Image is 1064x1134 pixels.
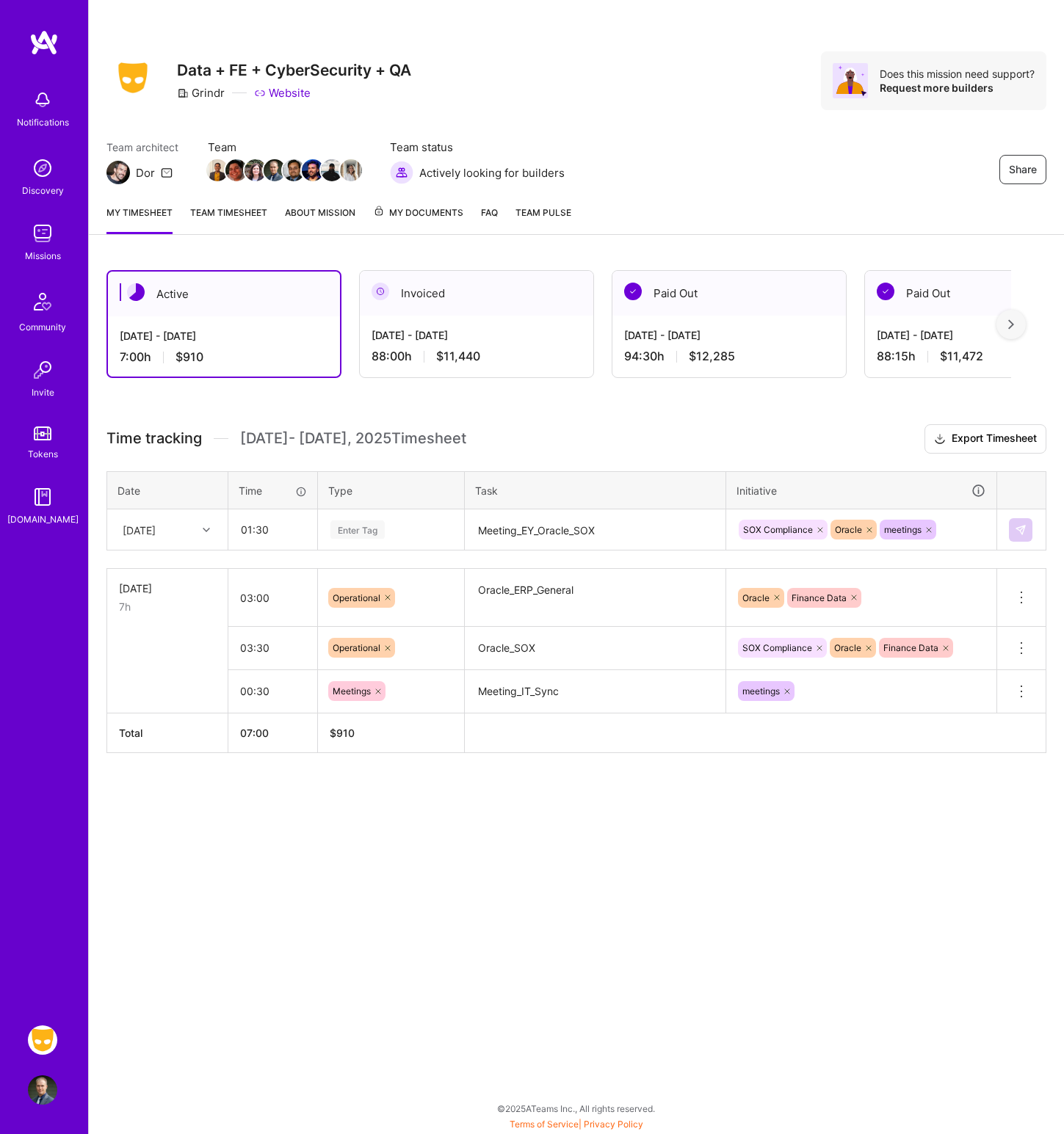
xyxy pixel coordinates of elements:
[624,327,834,343] div: [DATE] - [DATE]
[120,328,328,344] div: [DATE] - [DATE]
[228,713,318,752] th: 07:00
[107,713,228,752] th: Total
[1008,319,1014,330] img: right
[465,471,726,509] th: Task
[372,349,582,364] div: 88:00 h
[419,165,565,181] span: Actively looking for builders
[22,183,64,198] div: Discovery
[742,686,780,697] span: meetings
[321,159,343,181] img: Team Member Avatar
[108,272,340,316] div: Active
[390,161,413,184] img: Actively looking for builders
[360,271,593,316] div: Invoiced
[239,483,307,498] div: Time
[481,205,498,234] a: FAQ
[612,271,846,316] div: Paid Out
[303,158,322,183] a: Team Member Avatar
[106,58,159,98] img: Company Logo
[833,63,868,98] img: Avatar
[25,284,60,319] img: Community
[228,628,317,667] input: HH:MM
[835,524,862,535] span: Oracle
[265,158,284,183] a: Team Member Avatar
[28,219,57,248] img: teamwork
[515,205,571,234] a: Team Pulse
[883,642,938,653] span: Finance Data
[177,85,225,101] div: Grindr
[877,283,894,300] img: Paid Out
[390,139,565,155] span: Team status
[372,327,582,343] div: [DATE] - [DATE]
[106,205,173,234] a: My timesheet
[318,471,465,509] th: Type
[106,429,202,448] span: Time tracking
[284,158,303,183] a: Team Member Avatar
[283,159,305,181] img: Team Member Avatar
[466,672,724,712] textarea: Meeting_IT_Sync
[934,432,946,447] i: icon Download
[19,319,66,335] div: Community
[206,159,228,181] img: Team Member Avatar
[106,139,178,155] span: Team architect
[341,158,361,183] a: Team Member Avatar
[742,592,770,603] span: Oracle
[999,155,1046,184] button: Share
[228,578,317,617] input: HH:MM
[624,283,642,300] img: Paid Out
[190,205,267,234] a: Team timesheet
[29,29,59,56] img: logo
[333,592,380,603] span: Operational
[624,349,834,364] div: 94:30 h
[373,205,463,221] span: My Documents
[177,61,411,79] h3: Data + FE + CyberSecurity + QA
[208,139,361,155] span: Team
[28,355,57,385] img: Invite
[136,165,155,181] div: Dor
[924,424,1046,454] button: Export Timesheet
[127,283,145,301] img: Active
[373,205,463,234] a: My Documents
[884,524,922,535] span: meetings
[106,161,130,184] img: Team Architect
[28,1025,57,1055] img: Grindr: Data + FE + CyberSecurity + QA
[254,85,311,101] a: Website
[742,642,812,653] span: SOX Compliance
[510,1119,579,1130] a: Terms of Service
[880,81,1035,95] div: Request more builders
[228,672,317,710] input: HH:MM
[203,526,210,534] i: icon Chevron
[584,1119,643,1130] a: Privacy Policy
[7,512,79,527] div: [DOMAIN_NAME]
[333,686,371,697] span: Meetings
[264,159,286,181] img: Team Member Avatar
[119,581,216,596] div: [DATE]
[161,167,173,178] i: icon Mail
[25,248,61,263] div: Missions
[940,349,983,364] span: $11,472
[28,85,57,115] img: bell
[466,511,724,550] textarea: Meeting_EY_Oracle_SOX
[227,158,246,183] a: Team Member Avatar
[246,158,265,183] a: Team Member Avatar
[510,1119,643,1130] span: |
[340,159,362,181] img: Team Member Avatar
[175,349,203,365] span: $910
[88,1090,1064,1127] div: © 2025 ATeams Inc., All rights reserved.
[1015,524,1027,536] img: Submit
[17,115,69,130] div: Notifications
[372,283,389,300] img: Invoiced
[322,158,341,183] a: Team Member Avatar
[285,205,355,234] a: About Mission
[34,426,51,440] img: tokens
[737,482,986,499] div: Initiative
[229,510,316,549] input: HH:MM
[208,158,227,183] a: Team Member Avatar
[240,429,466,448] span: [DATE] - [DATE] , 2025 Timesheet
[24,1025,61,1055] a: Grindr: Data + FE + CyberSecurity + QA
[792,592,847,603] span: Finance Data
[120,349,328,365] div: 7:00 h
[123,522,156,537] div: [DATE]
[28,153,57,183] img: discovery
[32,385,54,400] div: Invite
[302,159,324,181] img: Team Member Avatar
